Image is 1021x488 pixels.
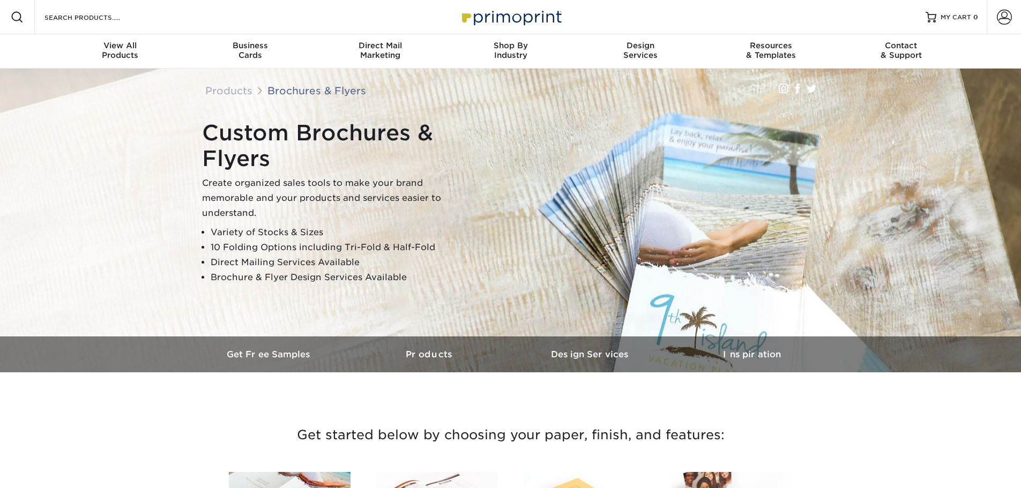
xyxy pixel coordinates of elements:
[836,34,966,69] a: Contact& Support
[511,336,672,372] a: Design Services
[350,336,511,372] a: Products
[706,41,836,60] div: & Templates
[445,34,576,69] a: Shop ByIndustry
[350,349,511,359] h3: Products
[189,336,350,372] a: Get Free Samples
[941,13,971,22] span: MY CART
[672,336,832,372] a: Inspiration
[202,176,470,221] p: Create organized sales tools to make your brand memorable and your products and services easier t...
[43,11,148,24] input: SEARCH PRODUCTS.....
[836,41,966,60] div: & Support
[211,255,470,270] li: Direct Mailing Services Available
[211,270,470,285] li: Brochure & Flyer Design Services Available
[576,34,706,69] a: DesignServices
[55,41,185,50] span: View All
[55,34,185,69] a: View AllProducts
[445,41,576,50] span: Shop By
[672,349,832,359] h3: Inspiration
[185,34,315,69] a: BusinessCards
[202,120,470,171] h1: Custom Brochures & Flyers
[836,41,966,50] span: Contact
[197,411,824,459] h3: Get started below by choosing your paper, finish, and features:
[445,41,576,60] div: Industry
[185,41,315,50] span: Business
[315,41,445,60] div: Marketing
[315,34,445,69] a: Direct MailMarketing
[973,13,978,21] span: 0
[457,5,564,28] img: Primoprint
[205,85,252,96] a: Products
[189,349,350,359] h3: Get Free Samples
[211,240,470,255] li: 10 Folding Options including Tri-Fold & Half-Fold
[576,41,706,60] div: Services
[55,41,185,60] div: Products
[267,85,366,96] a: Brochures & Flyers
[576,41,706,50] span: Design
[315,41,445,50] span: Direct Mail
[211,225,470,240] li: Variety of Stocks & Sizes
[185,41,315,60] div: Cards
[511,349,672,359] h3: Design Services
[706,34,836,69] a: Resources& Templates
[706,41,836,50] span: Resources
